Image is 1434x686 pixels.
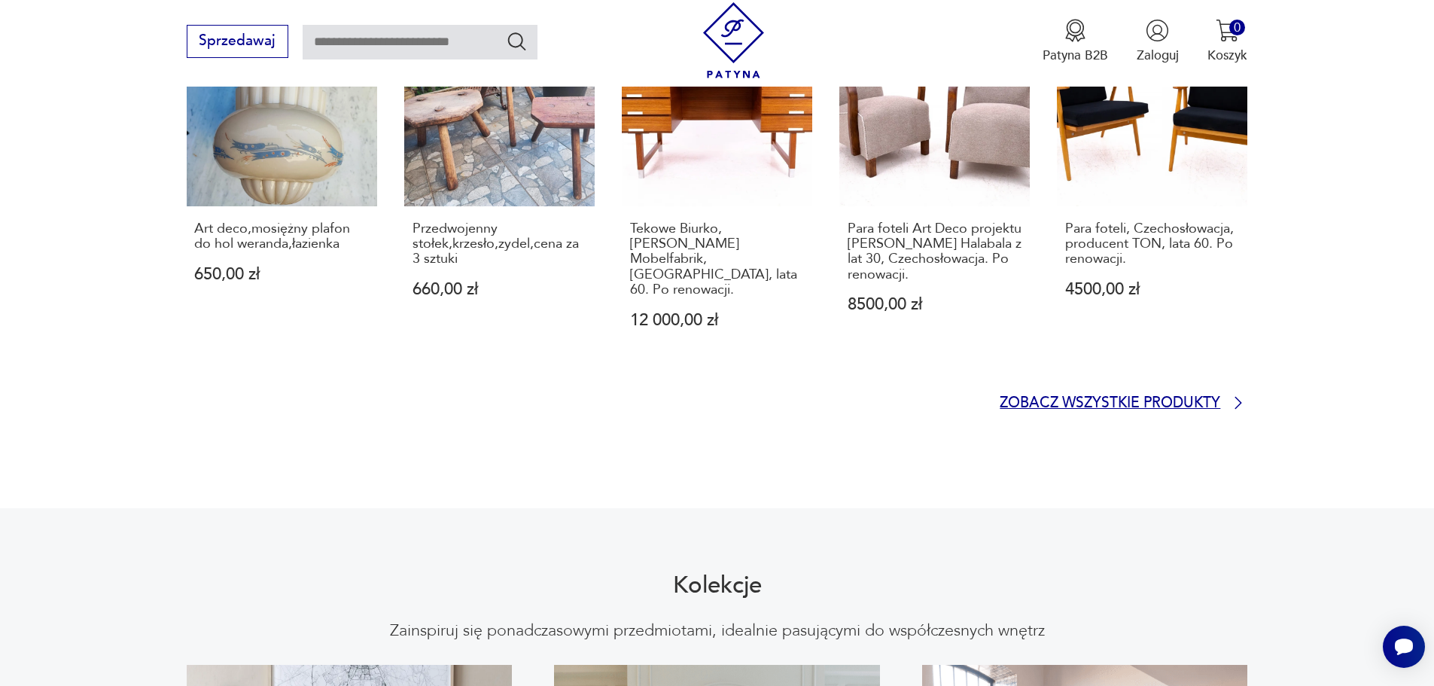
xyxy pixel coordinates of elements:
iframe: Smartsupp widget button [1383,626,1425,668]
p: Zobacz wszystkie produkty [1000,398,1220,410]
a: Sprzedawaj [187,36,288,48]
p: 12 000,00 zł [630,313,805,328]
p: 660,00 zł [413,282,587,297]
p: 8500,00 zł [848,297,1022,313]
img: Ikona medalu [1064,19,1087,42]
a: NowośćPrzedwojenny stołek,krzesło,zydel,cena za 3 sztukiPrzedwojenny stołek,krzesło,zydel,cena za... [404,16,595,363]
p: Para foteli Art Deco projektu [PERSON_NAME] Halabala z lat 30, Czechosłowacja. Po renowacji. [848,221,1022,283]
button: Szukaj [506,30,528,52]
p: Koszyk [1207,47,1247,64]
p: Para foteli, Czechosłowacja, producent TON, lata 60. Po renowacji. [1065,221,1240,267]
p: 4500,00 zł [1065,282,1240,297]
button: Patyna B2B [1043,19,1108,64]
h2: Kolekcje [673,575,762,596]
a: NowośćPara foteli, Czechosłowacja, producent TON, lata 60. Po renowacji.Para foteli, Czechosłowac... [1057,16,1247,363]
button: Sprzedawaj [187,25,288,58]
p: Zainspiruj się ponadczasowymi przedmiotami, idealnie pasującymi do współczesnych wnętrz [390,620,1045,642]
p: Zaloguj [1137,47,1179,64]
p: Art deco,mosiężny plafon do hol weranda,łazienka [194,221,369,252]
a: Zobacz wszystkie produkty [1000,394,1247,412]
div: 0 [1229,20,1245,35]
a: NowośćTekowe Biurko, Eigil Petersens Mobelfabrik, Dania, lata 60. Po renowacji.Tekowe Biurko, [PE... [622,16,812,363]
img: Ikona koszyka [1216,19,1239,42]
a: NowośćPara foteli Art Deco projektu J. Halabala z lat 30, Czechosłowacja. Po renowacji.Para fotel... [839,16,1030,363]
p: Przedwojenny stołek,krzesło,zydel,cena za 3 sztuki [413,221,587,267]
p: 650,00 zł [194,267,369,282]
p: Tekowe Biurko, [PERSON_NAME] Mobelfabrik, [GEOGRAPHIC_DATA], lata 60. Po renowacji. [630,221,805,298]
img: Patyna - sklep z meblami i dekoracjami vintage [696,2,772,78]
button: Zaloguj [1137,19,1179,64]
a: NowośćArt deco,mosiężny plafon do hol weranda,łazienkaArt deco,mosiężny plafon do hol weranda,łaz... [187,16,377,363]
a: Ikona medaluPatyna B2B [1043,19,1108,64]
img: Ikonka użytkownika [1146,19,1169,42]
p: Patyna B2B [1043,47,1108,64]
button: 0Koszyk [1207,19,1247,64]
